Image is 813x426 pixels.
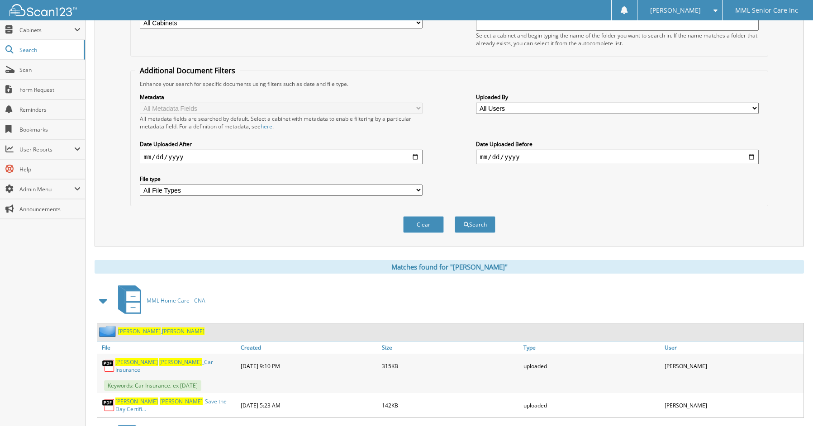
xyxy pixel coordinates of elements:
span: Keywords: Car Insurance. ex [DATE] [104,380,201,391]
span: Scan [19,66,81,74]
div: uploaded [521,356,662,376]
span: Cabinets [19,26,74,34]
span: [PERSON_NAME] [162,327,204,335]
span: Admin Menu [19,185,74,193]
span: User Reports [19,146,74,153]
input: end [476,150,758,164]
a: [PERSON_NAME],[PERSON_NAME] [118,327,204,335]
a: [PERSON_NAME]_[PERSON_NAME]_Save the Day Certifi... [115,398,236,413]
a: here [261,123,272,130]
div: Select a cabinet and begin typing the name of the folder you want to search in. If the name match... [476,32,758,47]
span: [PERSON_NAME] [650,8,701,13]
label: Metadata [140,93,422,101]
span: Search [19,46,79,54]
button: Clear [403,216,444,233]
img: PDF.png [102,359,115,373]
img: scan123-logo-white.svg [9,4,77,16]
span: Help [19,166,81,173]
button: Search [455,216,495,233]
div: All metadata fields are searched by default. Select a cabinet with metadata to enable filtering b... [140,115,422,130]
span: Announcements [19,205,81,213]
span: [PERSON_NAME] [160,398,203,405]
span: Bookmarks [19,126,81,133]
a: User [662,341,803,354]
div: [PERSON_NAME] [662,395,803,415]
label: File type [140,175,422,183]
label: Date Uploaded After [140,140,422,148]
div: [DATE] 9:10 PM [238,356,380,376]
a: File [97,341,238,354]
span: MML Home Care - CNA [147,297,205,304]
span: [PERSON_NAME] [115,358,158,366]
a: Type [521,341,662,354]
span: [PERSON_NAME] [115,398,158,405]
span: [PERSON_NAME] [159,358,202,366]
div: 142KB [380,395,521,415]
legend: Additional Document Filters [135,66,240,76]
span: [PERSON_NAME] [118,327,161,335]
div: Matches found for "[PERSON_NAME]" [95,260,804,274]
label: Uploaded By [476,93,758,101]
div: Enhance your search for specific documents using filters such as date and file type. [135,80,763,88]
span: Form Request [19,86,81,94]
span: MML Senior Care Inc [735,8,798,13]
a: [PERSON_NAME] [PERSON_NAME]_Car Insurance [115,358,236,374]
div: [DATE] 5:23 AM [238,395,380,415]
input: start [140,150,422,164]
div: uploaded [521,395,662,415]
img: PDF.png [102,398,115,412]
a: Created [238,341,380,354]
a: Size [380,341,521,354]
img: folder2.png [99,326,118,337]
a: MML Home Care - CNA [113,283,205,318]
iframe: Chat Widget [768,383,813,426]
div: [PERSON_NAME] [662,356,803,376]
div: 315KB [380,356,521,376]
label: Date Uploaded Before [476,140,758,148]
span: Reminders [19,106,81,114]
